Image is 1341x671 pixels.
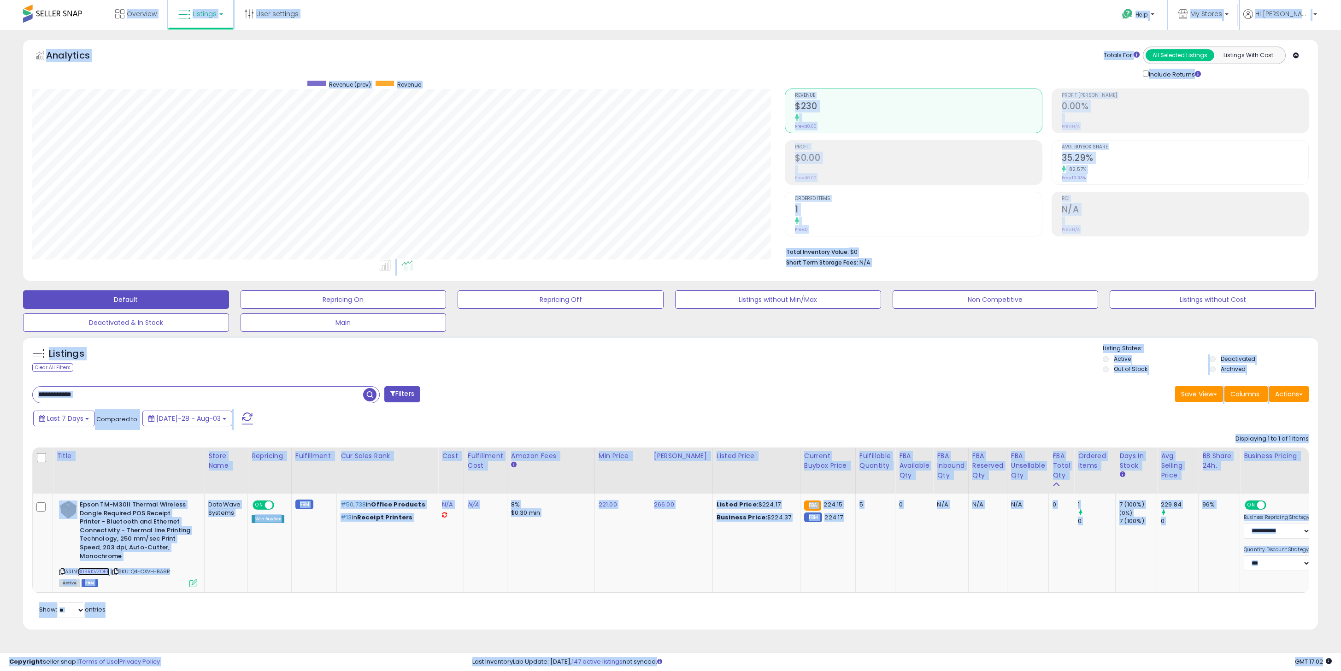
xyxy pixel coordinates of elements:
[1062,124,1080,129] small: Prev: N/A
[295,500,313,509] small: FBM
[795,175,817,181] small: Prev: $0.00
[1224,386,1268,402] button: Columns
[1053,451,1070,480] div: FBA Total Qty
[717,513,767,522] b: Business Price:
[9,658,160,666] div: seller snap | |
[96,415,139,424] span: Compared to:
[511,451,591,461] div: Amazon Fees
[1119,451,1153,471] div: Days In Stock
[59,500,197,586] div: ASIN:
[1110,290,1316,309] button: Listings without Cost
[1078,517,1115,525] div: 0
[79,657,118,666] a: Terms of Use
[1122,8,1133,20] i: Get Help
[208,500,241,517] div: DataWave Systems
[599,500,617,509] a: 221.00
[717,500,793,509] div: $224.17
[357,513,412,522] span: Receipt Printers
[1062,153,1308,165] h2: 35.29%
[1114,355,1131,363] label: Active
[295,451,333,461] div: Fulfillment
[937,451,965,480] div: FBA inbound Qty
[795,153,1041,165] h2: $0.00
[273,501,288,509] span: OFF
[1190,9,1222,18] span: My Stores
[1175,386,1223,402] button: Save View
[654,451,709,461] div: [PERSON_NAME]
[23,290,229,309] button: Default
[252,451,288,461] div: Repricing
[1243,9,1317,30] a: Hi [PERSON_NAME]
[804,451,852,471] div: Current Buybox Price
[1214,49,1282,61] button: Listings With Cost
[9,657,43,666] strong: Copyright
[1202,451,1236,471] div: BB Share 24h.
[1119,509,1132,517] small: (0%)
[1062,101,1308,113] h2: 0.00%
[111,568,170,575] span: | SKU: Q4-OXVH-BA8R
[80,500,192,563] b: Epson TM-M30II Thermal Wireless Dongle Required POS Receipt Printer - Bluetooth and Ethernet Conn...
[599,451,646,461] div: Min Price
[341,513,431,522] p: in
[329,81,371,88] span: Revenue (prev)
[1269,386,1309,402] button: Actions
[1103,344,1318,353] p: Listing States:
[1119,517,1157,525] div: 7 (100%)
[458,290,664,309] button: Repricing Off
[46,49,108,64] h5: Analytics
[824,513,843,522] span: 224.17
[1221,355,1255,363] label: Deactivated
[795,124,817,129] small: Prev: $0.00
[795,145,1041,150] span: Profit
[252,515,284,523] div: Win BuyBox
[47,414,83,423] span: Last 7 Days
[1062,227,1080,232] small: Prev: N/A
[193,9,217,18] span: Listings
[717,513,793,522] div: $224.37
[1104,51,1140,60] div: Totals For
[371,500,425,509] span: Office Products
[241,313,447,332] button: Main
[1062,175,1086,181] small: Prev: 19.33%
[127,9,157,18] span: Overview
[341,500,366,509] span: #50,738
[397,81,421,88] span: Revenue
[859,258,870,267] span: N/A
[1062,196,1308,201] span: ROI
[1244,514,1311,521] label: Business Repricing Strategy:
[1244,451,1337,461] div: Business Pricing
[1078,500,1115,509] div: 1
[32,363,73,372] div: Clear All Filters
[937,500,961,509] div: N/A
[1161,451,1194,480] div: Avg Selling Price
[49,347,84,360] h5: Listings
[675,290,881,309] button: Listings without Min/Max
[786,248,849,256] b: Total Inventory Value:
[1135,11,1148,18] span: Help
[786,246,1302,257] li: $0
[253,501,265,509] span: ON
[1230,389,1259,399] span: Columns
[859,451,891,471] div: Fulfillable Quantity
[1053,500,1067,509] div: 0
[717,451,796,461] div: Listed Price
[341,513,352,522] span: #13
[511,500,588,509] div: 8%
[241,290,447,309] button: Repricing On
[442,500,453,509] a: N/A
[341,451,434,461] div: Cur Sales Rank
[1161,517,1198,525] div: 0
[208,451,244,471] div: Store Name
[511,461,517,469] small: Amazon Fees.
[511,509,588,517] div: $0.30 min
[795,227,808,232] small: Prev: 0
[1221,365,1246,373] label: Archived
[23,313,229,332] button: Deactivated & In Stock
[1119,500,1157,509] div: 7 (100%)
[468,451,503,471] div: Fulfillment Cost
[1119,471,1125,479] small: Days In Stock.
[442,451,460,461] div: Cost
[1161,500,1198,509] div: 229.84
[1295,657,1332,666] span: 2025-08-11 17:02 GMT
[804,500,821,511] small: FBA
